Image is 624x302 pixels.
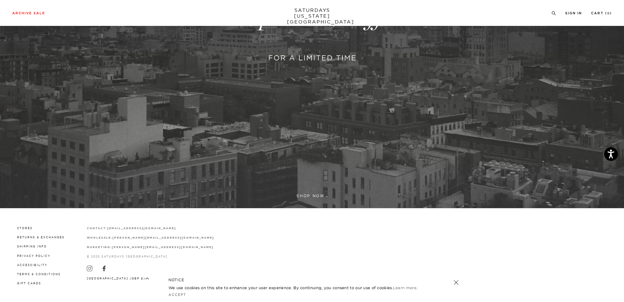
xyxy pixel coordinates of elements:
[87,227,108,230] strong: contact:
[17,236,65,239] a: Returns & Exchanges
[12,12,45,15] a: Archive Sale
[87,246,112,249] strong: marketing:
[17,254,50,258] a: Privacy Policy
[112,236,214,239] strong: [PERSON_NAME][EMAIL_ADDRESS][DOMAIN_NAME]
[168,285,434,291] p: We use cookies on this site to enhance your user experience. By continuing, you consent to our us...
[17,282,41,285] a: Gift Cards
[591,12,612,15] a: Cart (0)
[287,7,337,25] a: SATURDAYS[US_STATE][GEOGRAPHIC_DATA]
[17,272,61,276] a: Terms & Conditions
[17,263,47,267] a: Accessibility
[17,245,47,248] a: Shipping Info
[112,246,213,249] strong: [PERSON_NAME][EMAIL_ADDRESS][DOMAIN_NAME]
[87,236,113,239] strong: wholesale:
[87,276,149,281] button: [GEOGRAPHIC_DATA] (GBP £)
[112,245,213,249] a: [PERSON_NAME][EMAIL_ADDRESS][DOMAIN_NAME]
[565,12,582,15] a: Sign In
[168,293,186,297] a: Accept
[607,12,610,15] small: 0
[107,227,176,230] strong: [EMAIL_ADDRESS][DOMAIN_NAME]
[168,277,456,283] h5: NOTICE
[107,226,176,230] a: [EMAIL_ADDRESS][DOMAIN_NAME]
[393,285,417,290] a: Learn more
[87,254,214,259] p: © 2025 Saturdays [GEOGRAPHIC_DATA]
[17,226,33,230] a: Stores
[112,236,214,239] a: [PERSON_NAME][EMAIL_ADDRESS][DOMAIN_NAME]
